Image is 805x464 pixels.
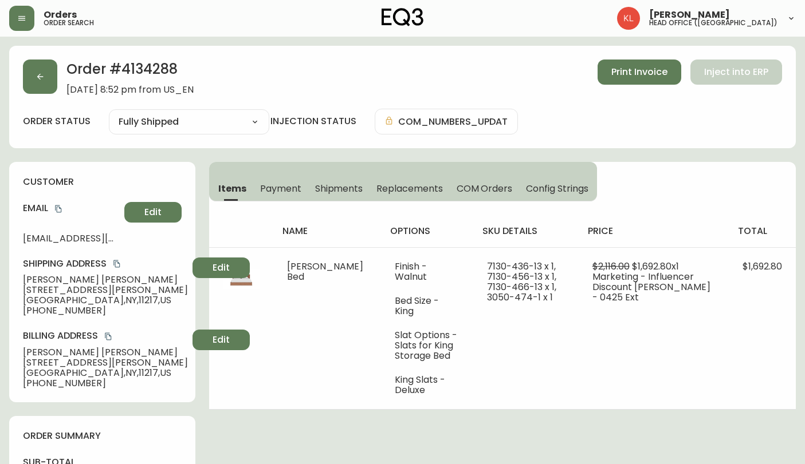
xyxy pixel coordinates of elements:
li: Slat Options - Slats for King Storage Bed [395,330,460,361]
span: Orders [44,10,77,19]
h4: order summary [23,430,182,442]
span: Edit [213,334,230,346]
span: Edit [213,261,230,274]
button: copy [111,258,123,269]
h5: order search [44,19,94,26]
span: $2,116.00 [592,260,630,273]
li: Finish - Walnut [395,261,460,282]
span: [STREET_ADDRESS][PERSON_NAME] [23,358,188,368]
span: [PHONE_NUMBER] [23,306,188,316]
li: King Slats - Deluxe [395,375,460,395]
button: copy [53,203,64,215]
span: [PERSON_NAME] Bed [287,260,363,283]
span: Edit [144,206,162,219]
h4: options [390,225,464,237]
button: copy [103,331,114,342]
h4: Shipping Address [23,257,188,270]
button: Print Invoice [598,60,681,85]
span: Config Strings [526,183,588,195]
span: [DATE] 8:52 pm from US_EN [66,85,194,95]
img: 2c0c8aa7421344cf0398c7f872b772b5 [617,7,640,30]
h4: Email [23,202,120,215]
span: Print Invoice [611,66,667,78]
button: Edit [124,202,182,223]
img: logo [382,8,424,26]
h2: Order # 4134288 [66,60,194,85]
span: [PHONE_NUMBER] [23,378,188,388]
label: order status [23,115,91,128]
h4: sku details [482,225,569,237]
button: Edit [193,330,250,350]
span: Items [218,183,246,195]
span: $1,692.80 [743,260,782,273]
span: [STREET_ADDRESS][PERSON_NAME] [23,285,188,295]
h4: total [738,225,787,237]
span: [GEOGRAPHIC_DATA] , NY , 11217 , US [23,368,188,378]
li: Bed Size - King [395,296,460,316]
h4: price [588,225,720,237]
span: $1,692.80 x 1 [632,260,679,273]
span: COM Orders [457,183,513,195]
span: Marketing - Influencer Discount [PERSON_NAME] - 0425 Ext [592,270,710,304]
span: [GEOGRAPHIC_DATA] , NY , 11217 , US [23,295,188,306]
span: Replacements [376,183,442,195]
span: [PERSON_NAME] [PERSON_NAME] [23,347,188,358]
button: Edit [193,257,250,278]
h4: Billing Address [23,330,188,342]
h4: injection status [270,115,356,128]
span: [PERSON_NAME] [649,10,730,19]
span: 7130-436-13 x 1, 7130-456-13 x 1, 7130-466-13 x 1, 3050-474-1 x 1 [487,260,556,304]
img: 7130-436-13-400-1-clenbqtnn223n0142bbmobaz6.jpg [223,261,260,298]
h4: name [282,225,372,237]
span: Payment [260,183,301,195]
h5: head office ([GEOGRAPHIC_DATA]) [649,19,777,26]
h4: customer [23,176,182,188]
span: [EMAIL_ADDRESS][DOMAIN_NAME] [23,233,120,244]
span: Shipments [315,183,363,195]
span: [PERSON_NAME] [PERSON_NAME] [23,275,188,285]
